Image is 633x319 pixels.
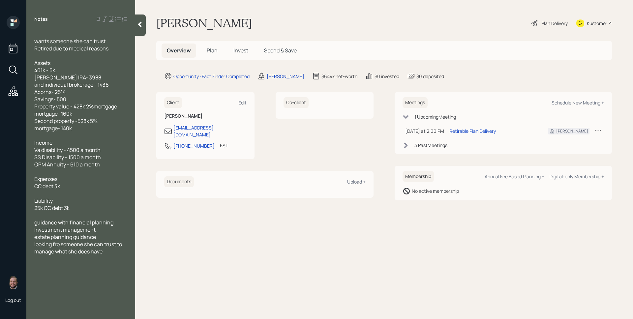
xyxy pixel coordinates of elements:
[264,47,297,54] span: Spend & Save
[485,173,544,180] div: Annual Fee Based Planning +
[541,20,568,27] div: Plan Delivery
[34,38,108,52] span: wants someone she can trust Retired due to medical reasons
[173,73,250,80] div: Opportunity · Fact Finder Completed
[220,142,228,149] div: EST
[550,173,604,180] div: Digital-only Membership +
[34,59,117,132] span: Assets 401k - 5k. [PERSON_NAME] IRA- 3988 and individual brokerage - 1436 Acorns- 2514 Savings- 5...
[164,113,247,119] h6: [PERSON_NAME]
[173,124,247,138] div: [EMAIL_ADDRESS][DOMAIN_NAME]
[416,73,444,80] div: $0 deposited
[233,47,248,54] span: Invest
[375,73,399,80] div: $0 invested
[34,175,60,190] span: Expenses CC debt 3k
[5,297,21,303] div: Log out
[238,100,247,106] div: Edit
[414,113,456,120] div: 1 Upcoming Meeting
[403,97,428,108] h6: Meetings
[587,20,607,27] div: Kustomer
[449,128,496,134] div: Retirable Plan Delivery
[284,97,309,108] h6: Co-client
[403,171,434,182] h6: Membership
[164,176,194,187] h6: Documents
[173,142,215,149] div: [PHONE_NUMBER]
[34,197,70,212] span: Liability 25k CC debt 3k
[414,142,447,149] div: 3 Past Meeting s
[347,179,366,185] div: Upload +
[164,97,182,108] h6: Client
[412,188,459,194] div: No active membership
[167,47,191,54] span: Overview
[267,73,304,80] div: [PERSON_NAME]
[34,16,48,22] label: Notes
[207,47,218,54] span: Plan
[556,128,588,134] div: [PERSON_NAME]
[156,16,252,30] h1: [PERSON_NAME]
[7,276,20,289] img: james-distasi-headshot.png
[34,219,123,255] span: guidance with financial planning Investment management estate planning guidance looking fro someo...
[552,100,604,106] div: Schedule New Meeting +
[405,128,444,134] div: [DATE] at 2:00 PM
[321,73,357,80] div: $644k net-worth
[34,139,101,168] span: Income Va disability - 4500 a month SS Disability - 1500 a month OPM Annuity - 610 a month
